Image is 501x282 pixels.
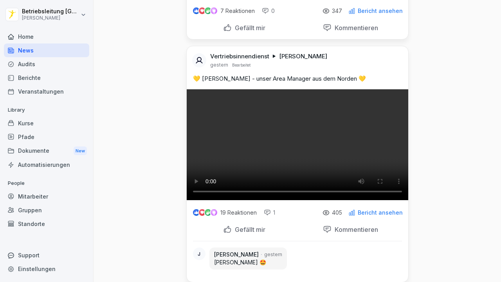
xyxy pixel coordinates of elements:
p: Kommentieren [332,226,378,233]
p: [PERSON_NAME] 🤩 [214,258,282,266]
p: Vertriebsinnendienst [210,52,269,60]
p: gestern [264,251,282,258]
img: like [193,8,199,14]
a: Einstellungen [4,262,89,276]
a: News [4,43,89,57]
p: People [4,177,89,190]
img: inspiring [211,209,217,216]
div: 1 [264,209,275,217]
p: [PERSON_NAME] [214,251,259,258]
p: Library [4,104,89,116]
a: Gruppen [4,203,89,217]
p: [PERSON_NAME] [22,15,79,21]
a: Standorte [4,217,89,231]
div: Dokumente [4,144,89,158]
p: gestern [210,62,228,68]
div: 0 [262,7,275,15]
a: Pfade [4,130,89,144]
img: celebrate [205,209,211,216]
img: love [199,8,205,14]
p: Gefällt mir [232,226,265,233]
a: Berichte [4,71,89,85]
a: Kurse [4,116,89,130]
img: love [199,210,205,215]
p: Bericht ansehen [358,8,403,14]
p: 19 Reaktionen [220,210,257,216]
p: 7 Reaktionen [220,8,255,14]
a: Automatisierungen [4,158,89,172]
a: Veranstaltungen [4,85,89,98]
div: New [74,146,87,155]
p: Bericht ansehen [358,210,403,216]
p: Betriebsleitung [GEOGRAPHIC_DATA] [22,8,79,15]
a: Audits [4,57,89,71]
img: celebrate [205,7,211,14]
p: Kommentieren [332,24,378,32]
p: 💛 [PERSON_NAME] - unser Area Manager aus dem Norden 💛 [193,74,402,83]
p: 347 [332,8,342,14]
img: like [193,210,199,216]
div: Support [4,248,89,262]
a: DokumenteNew [4,144,89,158]
p: Gefällt mir [232,24,265,32]
a: Home [4,30,89,43]
div: J [193,248,205,260]
p: [PERSON_NAME] [279,52,327,60]
p: Bearbeitet [232,62,250,68]
p: 405 [332,210,342,216]
a: Mitarbeiter [4,190,89,203]
img: inspiring [211,7,217,14]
